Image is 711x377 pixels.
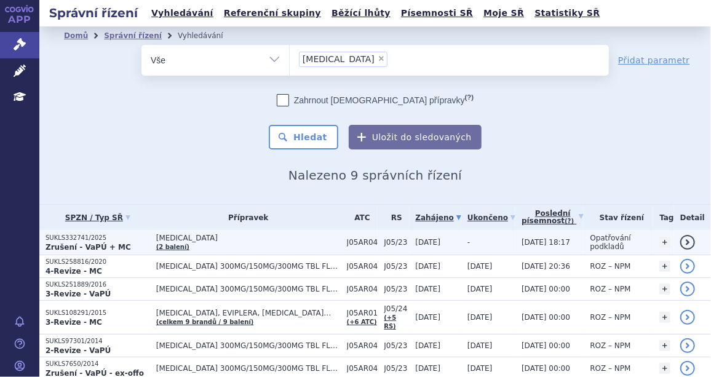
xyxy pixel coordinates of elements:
[659,312,670,323] a: +
[378,205,409,230] th: RS
[415,313,440,322] span: [DATE]
[415,238,440,247] span: [DATE]
[415,285,440,293] span: [DATE]
[178,26,239,45] li: Vyhledávání
[46,209,150,226] a: SPZN / Typ SŘ
[590,262,630,271] span: ROZ – NPM
[46,318,102,327] strong: 3-Revize - MC
[659,284,670,295] a: +
[659,237,670,248] a: +
[46,267,102,276] strong: 4-Revize - MC
[156,319,254,325] a: (celkem 9 brandů / 9 balení)
[467,341,493,350] span: [DATE]
[480,5,528,22] a: Moje SŘ
[347,285,378,293] span: J05AR04
[104,31,162,40] a: Správní řízení
[467,238,470,247] span: -
[415,209,461,226] a: Zahájeno
[565,218,574,225] abbr: (?)
[590,285,630,293] span: ROZ – NPM
[328,5,394,22] a: Běžící lhůty
[46,243,131,252] strong: Zrušení - VaPÚ + MC
[378,55,385,62] span: ×
[303,55,375,63] span: [MEDICAL_DATA]
[397,5,477,22] a: Písemnosti SŘ
[277,94,474,106] label: Zahrnout [DEMOGRAPHIC_DATA] přípravky
[659,261,670,272] a: +
[590,341,630,350] span: ROZ – NPM
[156,364,341,373] span: [MEDICAL_DATA] 300MG/150MG/300MG TBL FLM 60
[522,341,570,350] span: [DATE] 00:00
[347,262,378,271] span: J05AR04
[522,285,570,293] span: [DATE] 00:00
[347,319,377,325] a: (+6 ATC)
[269,125,338,149] button: Hledat
[150,205,341,230] th: Přípravek
[415,341,440,350] span: [DATE]
[680,361,695,376] a: detail
[384,285,409,293] span: J05/23
[46,280,150,289] p: SUKLS251889/2016
[680,338,695,353] a: detail
[39,4,148,22] h2: Správní řízení
[384,238,409,247] span: J05/23
[341,205,378,230] th: ATC
[590,364,630,373] span: ROZ – NPM
[384,304,409,313] span: J05/24
[584,205,653,230] th: Stav řízení
[347,238,378,247] span: J05AR04
[415,364,440,373] span: [DATE]
[522,313,570,322] span: [DATE] 00:00
[674,205,711,230] th: Detail
[46,290,111,298] strong: 3-Revize - VaPÚ
[347,364,378,373] span: J05AR04
[531,5,603,22] a: Statistiky SŘ
[653,205,673,230] th: Tag
[659,340,670,351] a: +
[680,310,695,325] a: detail
[384,314,396,330] a: (+5 RS)
[467,262,493,271] span: [DATE]
[590,313,630,322] span: ROZ – NPM
[522,262,570,271] span: [DATE] 20:36
[347,309,378,317] span: J05AR01
[347,341,378,350] span: J05AR04
[46,234,150,242] p: SUKLS332741/2025
[46,258,150,266] p: SUKLS258816/2020
[46,309,150,317] p: SUKLS108291/2015
[659,363,670,374] a: +
[522,205,584,230] a: Poslednípísemnost(?)
[522,364,570,373] span: [DATE] 00:00
[415,262,440,271] span: [DATE]
[465,93,474,101] abbr: (?)
[288,168,462,183] span: Nalezeno 9 správních řízení
[156,234,341,242] span: [MEDICAL_DATA]
[46,346,111,355] strong: 2-Revize - VaPÚ
[680,282,695,296] a: detail
[156,285,341,293] span: [MEDICAL_DATA] 300MG/150MG/300MG TBL FLM 60 I
[156,341,341,350] span: [MEDICAL_DATA] 300MG/150MG/300MG TBL FLM 60 I
[220,5,325,22] a: Referenční skupiny
[156,262,341,271] span: [MEDICAL_DATA] 300MG/150MG/300MG TBL FLM 60 I
[349,125,482,149] button: Uložit do sledovaných
[467,285,493,293] span: [DATE]
[156,244,189,250] a: (2 balení)
[384,341,409,350] span: J05/23
[467,364,493,373] span: [DATE]
[522,238,570,247] span: [DATE] 18:17
[384,364,409,373] span: J05/23
[391,51,398,66] input: [MEDICAL_DATA]
[680,259,695,274] a: detail
[46,337,150,346] p: SUKLS97301/2014
[148,5,217,22] a: Vyhledávání
[384,262,409,271] span: J05/23
[64,31,88,40] a: Domů
[618,54,690,66] a: Přidat parametr
[156,309,341,317] span: [MEDICAL_DATA], EVIPLERA, [MEDICAL_DATA]…
[590,234,631,251] span: Opatřování podkladů
[46,360,150,368] p: SUKLS7650/2014
[467,209,515,226] a: Ukončeno
[680,235,695,250] a: detail
[467,313,493,322] span: [DATE]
